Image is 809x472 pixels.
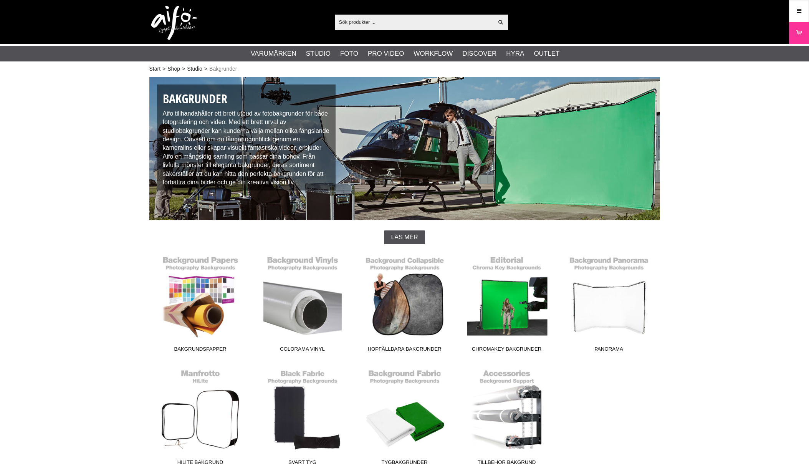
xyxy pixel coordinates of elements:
[506,49,524,59] a: Hyra
[149,345,251,356] span: Bakgrundspapper
[534,49,559,59] a: Outlet
[306,49,331,59] a: Studio
[251,252,354,356] a: Colorama Vinyl
[354,345,456,356] span: Hopfällbara Bakgrunder
[149,252,251,356] a: Bakgrundspapper
[354,365,456,469] a: Tygbakgrunder
[462,49,496,59] a: Discover
[149,65,161,73] a: Start
[163,90,330,108] h1: Bakgrunder
[456,345,558,356] span: Chromakey Bakgrunder
[414,49,453,59] a: Workflow
[251,459,354,469] span: Svart Tyg
[157,84,336,190] div: Aifo tillhandahåller ett brett utbud av fotobakgrunder för både fotografering och video. Med ett ...
[167,65,180,73] a: Shop
[558,252,660,356] a: Panorama
[149,365,251,469] a: HiLite Bakgrund
[149,77,660,220] img: Studiobakgrunder - Fotobakgrunder
[368,49,404,59] a: Pro Video
[456,365,558,469] a: Tillbehör Bakgrund
[456,459,558,469] span: Tillbehör Bakgrund
[354,459,456,469] span: Tygbakgrunder
[456,252,558,356] a: Chromakey Bakgrunder
[251,345,354,356] span: Colorama Vinyl
[209,65,237,73] span: Bakgrunder
[558,345,660,356] span: Panorama
[182,65,185,73] span: >
[162,65,165,73] span: >
[187,65,202,73] a: Studio
[340,49,358,59] a: Foto
[251,49,296,59] a: Varumärken
[391,234,418,241] span: Läs mer
[251,365,354,469] a: Svart Tyg
[204,65,207,73] span: >
[151,6,197,40] img: logo.png
[149,459,251,469] span: HiLite Bakgrund
[335,16,494,28] input: Sök produkter ...
[354,252,456,356] a: Hopfällbara Bakgrunder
